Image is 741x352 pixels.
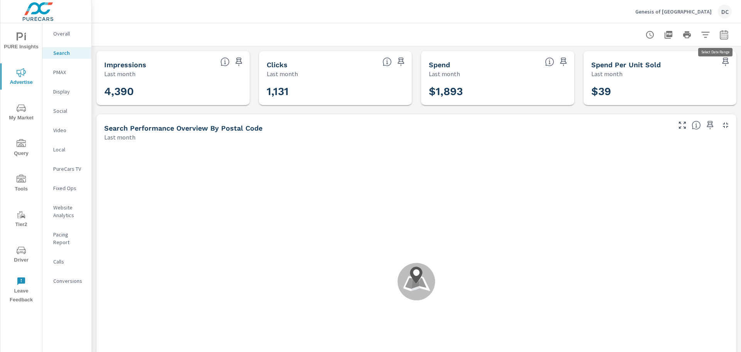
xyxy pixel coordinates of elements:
[220,57,230,66] span: The number of times an ad was shown on your behalf.
[267,85,404,98] h3: 1,131
[267,61,288,69] h5: Clicks
[591,61,661,69] h5: Spend Per Unit Sold
[42,105,91,117] div: Social
[635,8,712,15] p: Genesis of [GEOGRAPHIC_DATA]
[679,27,695,43] button: Print Report
[53,126,85,134] p: Video
[42,229,91,248] div: Pacing Report
[42,47,91,59] div: Search
[53,88,85,95] p: Display
[591,69,623,78] p: Last month
[53,49,85,57] p: Search
[3,277,40,304] span: Leave Feedback
[661,27,676,43] button: "Export Report to PDF"
[42,144,91,155] div: Local
[104,85,242,98] h3: 4,390
[429,61,450,69] h5: Spend
[557,56,570,68] span: Save this to your personalized report
[104,61,146,69] h5: Impressions
[42,124,91,136] div: Video
[42,275,91,287] div: Conversions
[3,210,40,229] span: Tier2
[3,32,40,51] span: PURE Insights
[42,256,91,267] div: Calls
[382,57,392,66] span: The number of times an ad was clicked by a consumer.
[395,56,407,68] span: Save this to your personalized report
[53,165,85,173] p: PureCars TV
[718,5,732,19] div: DC
[42,28,91,39] div: Overall
[591,85,729,98] h3: $39
[53,277,85,285] p: Conversions
[3,104,40,122] span: My Market
[53,30,85,37] p: Overall
[429,69,460,78] p: Last month
[233,56,245,68] span: Save this to your personalized report
[104,133,135,142] p: Last month
[3,139,40,158] span: Query
[104,69,135,78] p: Last month
[53,146,85,153] p: Local
[42,66,91,78] div: PMAX
[42,182,91,194] div: Fixed Ops
[0,23,42,308] div: nav menu
[53,107,85,115] p: Social
[53,231,85,246] p: Pacing Report
[704,119,716,131] span: Save this to your personalized report
[719,119,732,131] button: Minimize Widget
[698,27,713,43] button: Apply Filters
[104,124,262,132] h5: Search Performance Overview By Postal Code
[42,86,91,97] div: Display
[3,246,40,265] span: Driver
[545,57,554,66] span: The amount of money spent on advertising during the period.
[3,175,40,194] span: Tools
[3,68,40,87] span: Advertise
[719,56,732,68] span: Save this to your personalized report
[53,184,85,192] p: Fixed Ops
[676,119,689,131] button: Make Fullscreen
[53,258,85,265] p: Calls
[429,85,567,98] h3: $1,893
[53,204,85,219] p: Website Analytics
[42,163,91,175] div: PureCars TV
[42,202,91,221] div: Website Analytics
[692,121,701,130] span: Understand Search performance data by postal code. Individual postal codes can be selected and ex...
[267,69,298,78] p: Last month
[53,68,85,76] p: PMAX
